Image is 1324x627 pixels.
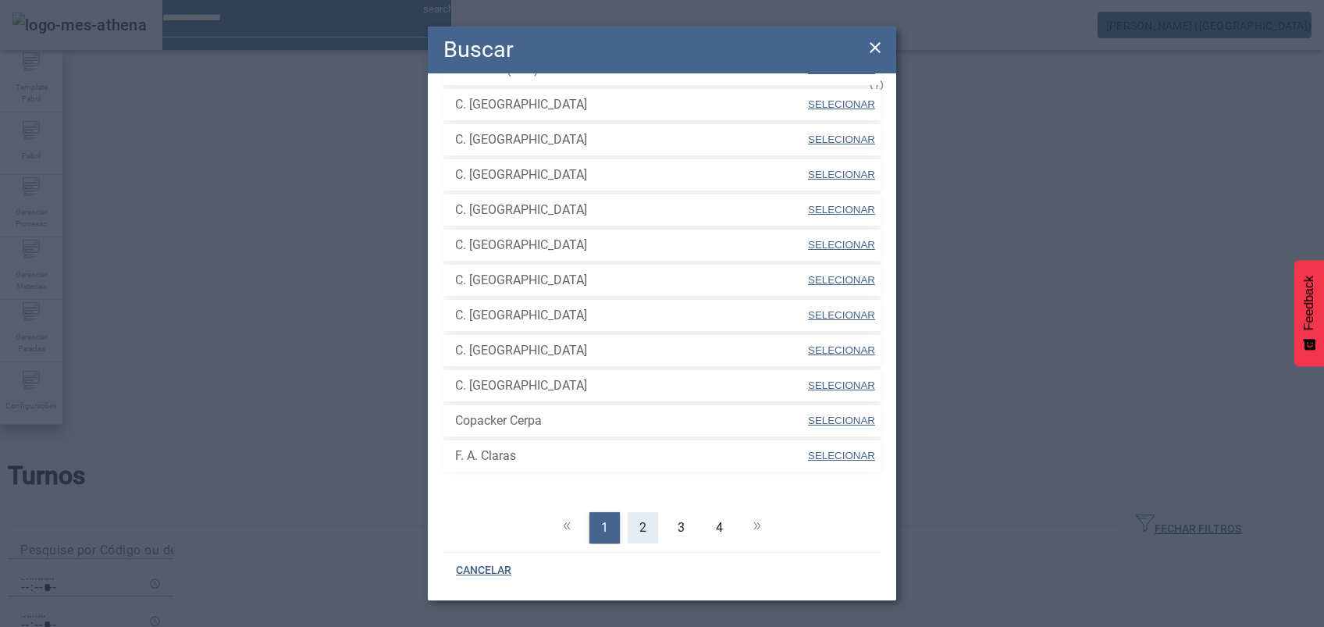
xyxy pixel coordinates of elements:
[716,518,723,537] span: 4
[806,266,877,294] button: SELECIONAR
[455,166,806,184] span: C. [GEOGRAPHIC_DATA]
[806,91,877,119] button: SELECIONAR
[455,341,806,360] span: C. [GEOGRAPHIC_DATA]
[806,161,877,189] button: SELECIONAR
[808,239,875,251] span: SELECIONAR
[808,169,875,180] span: SELECIONAR
[455,447,806,465] span: F. A. Claras
[455,271,806,290] span: C. [GEOGRAPHIC_DATA]
[808,98,875,110] span: SELECIONAR
[806,337,877,365] button: SELECIONAR
[806,407,877,435] button: SELECIONAR
[806,55,877,84] button: SELECIONAR
[808,450,875,461] span: SELECIONAR
[808,379,875,391] span: SELECIONAR
[456,563,511,579] span: CANCELAR
[808,274,875,286] span: SELECIONAR
[806,372,877,400] button: SELECIONAR
[806,442,877,470] button: SELECIONAR
[1302,276,1316,330] span: Feedback
[639,518,646,537] span: 2
[806,196,877,224] button: SELECIONAR
[806,231,877,259] button: SELECIONAR
[678,518,685,537] span: 3
[808,204,875,216] span: SELECIONAR
[806,301,877,330] button: SELECIONAR
[455,130,806,149] span: C. [GEOGRAPHIC_DATA]
[455,376,806,395] span: C. [GEOGRAPHIC_DATA]
[808,134,875,145] span: SELECIONAR
[443,557,524,585] button: CANCELAR
[808,309,875,321] span: SELECIONAR
[1294,260,1324,366] button: Feedback - Mostrar pesquisa
[806,126,877,154] button: SELECIONAR
[443,33,514,66] h2: Buscar
[455,236,806,255] span: C. [GEOGRAPHIC_DATA]
[808,344,875,356] span: SELECIONAR
[455,306,806,325] span: C. [GEOGRAPHIC_DATA]
[455,201,806,219] span: C. [GEOGRAPHIC_DATA]
[455,95,806,114] span: C. [GEOGRAPHIC_DATA]
[455,411,806,430] span: Copacker Cerpa
[808,415,875,426] span: SELECIONAR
